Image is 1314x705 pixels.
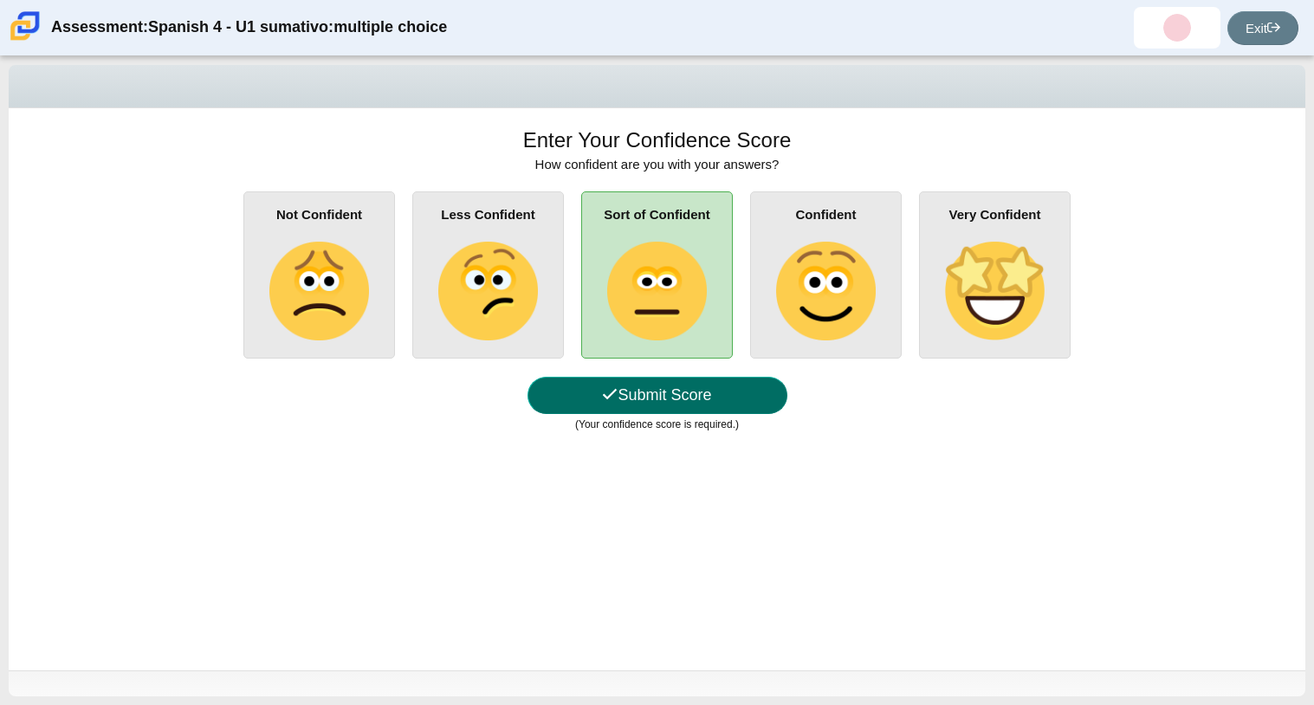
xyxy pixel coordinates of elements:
[333,16,447,38] thspan: multiple choice
[949,207,1041,222] b: Very Confident
[735,418,739,430] thspan: )
[51,16,148,38] thspan: Assessment:
[1163,14,1191,42] img: litzy.rubiomorales.jNJA9C
[7,8,43,44] img: Carmen School of Science & Technology
[523,126,792,155] h1: Enter Your Confidence Score
[1227,11,1298,45] a: Exit
[528,377,787,414] button: Submit Score
[535,157,780,171] span: How confident are you with your answers?
[148,16,333,38] thspan: Spanish 4 - U1 sumativo:
[604,207,709,222] b: Sort of Confident
[945,242,1044,340] img: star-struck-face.png
[269,242,368,340] img: slightly-frowning-face.png
[776,242,875,340] img: slightly-smiling-face.png
[276,207,362,222] b: Not Confident
[438,242,537,340] img: confused-face.png
[441,207,534,222] b: Less Confident
[575,418,735,430] thspan: (Your confidence score is required.
[607,242,706,340] img: neutral-face.png
[796,207,857,222] b: Confident
[1246,21,1267,36] thspan: Exit
[7,32,43,47] a: Carmen School of Science & Technology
